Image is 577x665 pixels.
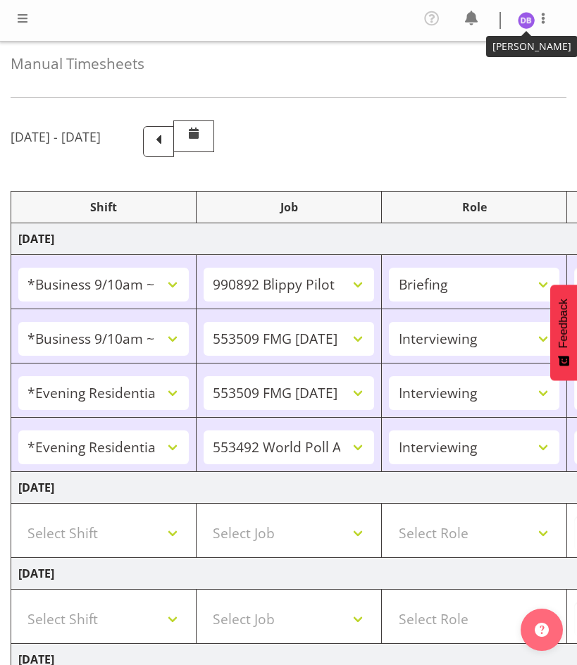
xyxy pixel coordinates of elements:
[535,623,549,637] img: help-xxl-2.png
[11,56,566,72] h4: Manual Timesheets
[557,299,570,348] span: Feedback
[518,12,535,29] img: dawn-belshaw1857.jpg
[389,199,559,216] div: Role
[11,129,101,144] h5: [DATE] - [DATE]
[18,199,189,216] div: Shift
[550,285,577,380] button: Feedback - Show survey
[204,199,374,216] div: Job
